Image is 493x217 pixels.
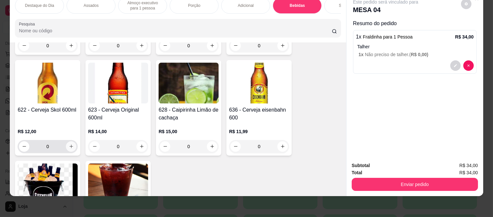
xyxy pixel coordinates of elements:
[136,40,147,51] button: increase-product-quantity
[450,60,461,71] button: decrease-product-quantity
[353,5,418,14] p: MESA 04
[84,3,99,8] p: Assados
[229,106,289,122] h4: 636 - Cerveja eisenbahn 600
[88,106,148,122] h4: 623 - Cerveja Original 600ml
[356,33,413,41] p: 1 x
[229,63,289,103] img: product-image
[160,141,170,152] button: decrease-product-quantity
[207,40,217,51] button: increase-product-quantity
[18,106,78,114] h4: 622 - Cerveja Skol 600ml
[136,141,147,152] button: increase-product-quantity
[363,34,413,39] span: Fraldinha para 1 Pessoa
[290,3,305,8] p: Bebidas
[357,43,474,50] p: Talher
[459,162,478,169] span: R$ 34,00
[18,63,78,103] img: product-image
[359,52,365,57] span: 1 x
[25,3,54,8] p: Destaque do Dia
[19,21,37,27] label: Pesquisa
[411,52,428,57] span: R$ 0,00 )
[88,128,148,135] p: R$ 14,00
[359,51,474,58] p: Não preciso de talher. (
[455,34,474,40] p: R$ 34,00
[89,141,100,152] button: decrease-product-quantity
[352,170,362,175] strong: Total
[277,141,288,152] button: increase-product-quantity
[463,60,474,71] button: decrease-product-quantity
[66,141,76,152] button: increase-product-quantity
[238,3,254,8] p: Adicional
[229,128,289,135] p: R$ 11,99
[19,40,29,51] button: decrease-product-quantity
[230,40,241,51] button: decrease-product-quantity
[88,63,148,103] img: product-image
[230,141,241,152] button: decrease-product-quantity
[159,106,219,122] h4: 628 - Caipirinha Limão de cachaça
[207,141,217,152] button: increase-product-quantity
[277,40,288,51] button: increase-product-quantity
[159,128,219,135] p: R$ 15,00
[352,163,370,168] strong: Subtotal
[66,40,76,51] button: increase-product-quantity
[159,63,219,103] img: product-image
[19,27,332,34] input: Pesquisa
[459,169,478,176] span: R$ 34,00
[188,3,200,8] p: Porção
[124,0,162,11] p: Almoço executivo para 1 pessoa
[89,40,100,51] button: decrease-product-quantity
[88,163,148,204] img: product-image
[18,128,78,135] p: R$ 12,00
[160,40,170,51] button: decrease-product-quantity
[352,178,478,191] button: Enviar pedido
[18,163,78,204] img: product-image
[353,20,477,27] p: Resumo do pedido
[339,3,359,8] p: Sobremesa
[19,141,29,152] button: decrease-product-quantity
